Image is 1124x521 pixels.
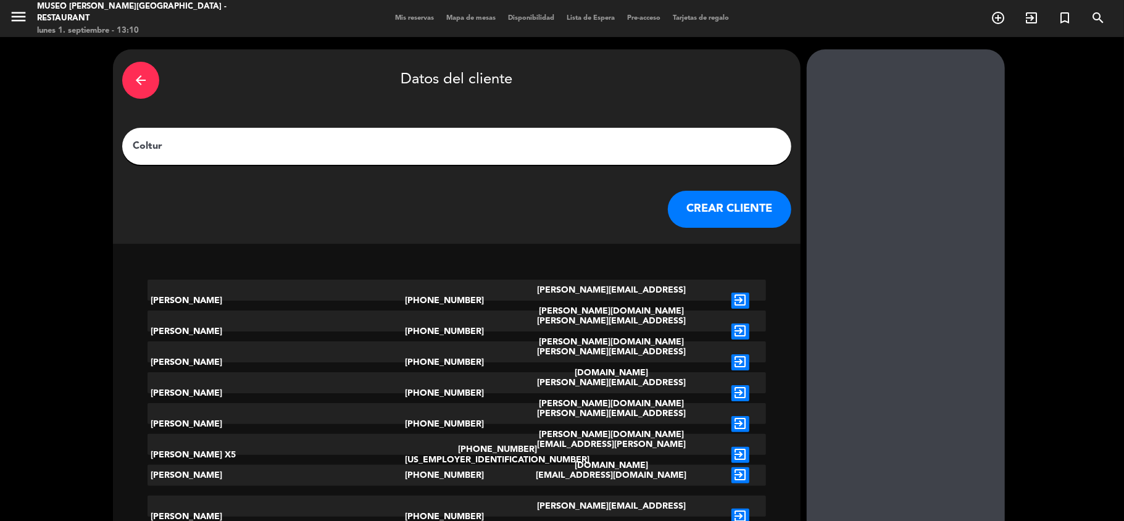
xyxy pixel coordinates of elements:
[509,403,715,445] div: [PERSON_NAME][EMAIL_ADDRESS][PERSON_NAME][DOMAIN_NAME]
[621,15,667,22] span: Pre-acceso
[405,311,508,352] div: [PHONE_NUMBER]
[731,323,749,340] i: exit_to_app
[122,59,791,102] div: Datos del cliente
[1024,10,1039,25] i: exit_to_app
[148,465,406,486] div: [PERSON_NAME]
[389,15,440,22] span: Mis reservas
[405,465,508,486] div: [PHONE_NUMBER]
[148,403,406,445] div: [PERSON_NAME]
[509,280,715,322] div: [PERSON_NAME][EMAIL_ADDRESS][PERSON_NAME][DOMAIN_NAME]
[148,372,406,414] div: [PERSON_NAME]
[9,7,28,26] i: menu
[509,341,715,383] div: [PERSON_NAME][EMAIL_ADDRESS][DOMAIN_NAME]
[509,372,715,414] div: [PERSON_NAME][EMAIL_ADDRESS][PERSON_NAME][DOMAIN_NAME]
[1057,10,1072,25] i: turned_in_not
[1091,10,1105,25] i: search
[405,341,508,383] div: [PHONE_NUMBER]
[509,311,715,352] div: [PERSON_NAME][EMAIL_ADDRESS][PERSON_NAME][DOMAIN_NAME]
[991,10,1005,25] i: add_circle_outline
[148,434,406,476] div: [PERSON_NAME] X5
[148,280,406,322] div: [PERSON_NAME]
[731,467,749,483] i: exit_to_app
[731,293,749,309] i: exit_to_app
[405,280,508,322] div: [PHONE_NUMBER]
[509,434,715,476] div: [EMAIL_ADDRESS][PERSON_NAME][DOMAIN_NAME]
[133,73,148,88] i: arrow_back
[440,15,502,22] span: Mapa de mesas
[405,434,508,476] div: [PHONE_NUMBER][US_EMPLOYER_IDENTIFICATION_NUMBER]
[667,15,735,22] span: Tarjetas de regalo
[131,138,782,155] input: Escriba nombre, correo electrónico o número de teléfono...
[668,191,791,228] button: CREAR CLIENTE
[405,403,508,445] div: [PHONE_NUMBER]
[509,465,715,486] div: [EMAIL_ADDRESS][DOMAIN_NAME]
[148,341,406,383] div: [PERSON_NAME]
[731,354,749,370] i: exit_to_app
[731,385,749,401] i: exit_to_app
[731,416,749,432] i: exit_to_app
[405,372,508,414] div: [PHONE_NUMBER]
[731,447,749,463] i: exit_to_app
[148,311,406,352] div: [PERSON_NAME]
[37,25,272,37] div: lunes 1. septiembre - 13:10
[502,15,560,22] span: Disponibilidad
[37,1,272,25] div: Museo [PERSON_NAME][GEOGRAPHIC_DATA] - Restaurant
[560,15,621,22] span: Lista de Espera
